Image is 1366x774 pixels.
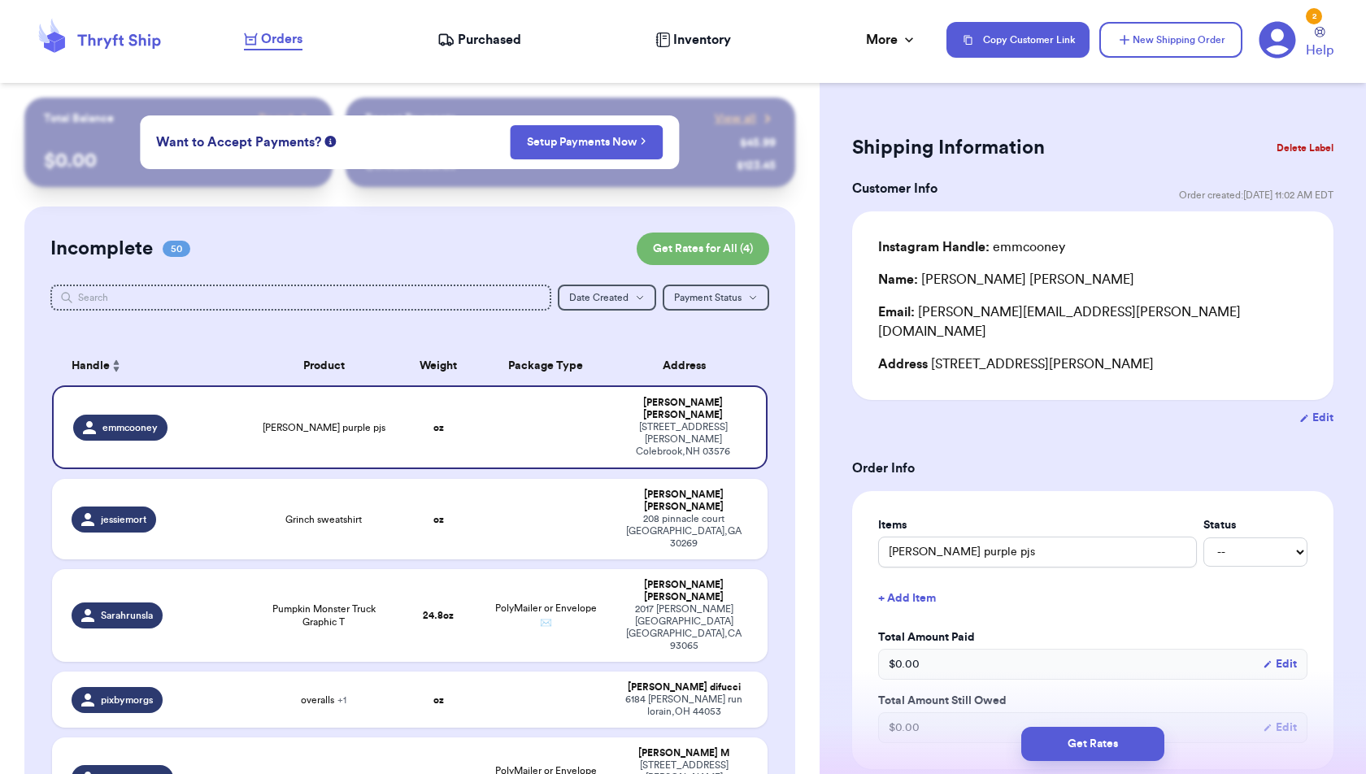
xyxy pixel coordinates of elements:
a: Payout [259,111,313,127]
div: [STREET_ADDRESS][PERSON_NAME] Colebrook , NH 03576 [620,421,746,458]
span: emmcooney [102,421,158,434]
div: 2017 [PERSON_NAME][GEOGRAPHIC_DATA] [GEOGRAPHIC_DATA] , CA 93065 [620,603,748,652]
span: Grinch sweatshirt [285,513,362,526]
p: Total Balance [44,111,114,127]
p: $ 0.00 [44,148,313,174]
button: Get Rates for All (4) [637,233,769,265]
span: Inventory [673,30,731,50]
span: pixbymorgs [101,694,153,707]
span: overalls [301,694,346,707]
span: Purchased [458,30,521,50]
span: Payment Status [674,293,742,302]
span: Handle [72,358,110,375]
span: [PERSON_NAME] purple pjs [263,421,385,434]
span: Date Created [569,293,629,302]
th: Package Type [481,346,610,385]
strong: oz [433,515,444,524]
button: Setup Payments Now [510,125,663,159]
span: Help [1306,41,1333,60]
th: Address [610,346,768,385]
div: $ 45.99 [740,135,776,151]
span: + 1 [337,695,346,705]
button: Delete Label [1270,130,1340,166]
div: More [866,30,917,50]
strong: 24.8 oz [423,611,454,620]
div: [PERSON_NAME] difucci [620,681,748,694]
span: Want to Accept Payments? [156,133,321,152]
label: Total Amount Paid [878,629,1307,646]
div: [PERSON_NAME] [PERSON_NAME] [620,489,748,513]
div: [PERSON_NAME][EMAIL_ADDRESS][PERSON_NAME][DOMAIN_NAME] [878,302,1307,341]
strong: oz [433,695,444,705]
button: Payment Status [663,285,769,311]
button: Date Created [558,285,656,311]
div: 2 [1306,8,1322,24]
input: Search [50,285,551,311]
span: Payout [259,111,294,127]
strong: oz [433,423,444,433]
h2: Incomplete [50,236,153,262]
span: 50 [163,241,190,257]
span: Pumpkin Monster Truck Graphic T [263,602,386,628]
span: Instagram Handle: [878,241,990,254]
a: View all [715,111,776,127]
label: Items [878,517,1197,533]
th: Weight [395,346,481,385]
a: Inventory [655,30,731,50]
div: [STREET_ADDRESS][PERSON_NAME] [878,354,1307,374]
a: Orders [244,29,302,50]
button: Get Rates [1021,727,1164,761]
button: Edit [1263,656,1297,672]
span: View all [715,111,756,127]
button: Edit [1299,410,1333,426]
a: Purchased [437,30,521,50]
label: Total Amount Still Owed [878,693,1307,709]
span: PolyMailer or Envelope ✉️ [495,603,597,628]
div: $ 123.45 [737,158,776,174]
p: Recent Payments [365,111,455,127]
div: [PERSON_NAME] M [620,747,748,759]
span: Order created: [DATE] 11:02 AM EDT [1179,189,1333,202]
button: New Shipping Order [1099,22,1242,58]
button: + Add Item [872,580,1314,616]
span: Email: [878,306,915,319]
label: Status [1203,517,1307,533]
span: Name: [878,273,918,286]
a: Help [1306,27,1333,60]
div: 208 pinnacle court [GEOGRAPHIC_DATA] , GA 30269 [620,513,748,550]
span: $ 0.00 [889,656,920,672]
button: Sort ascending [110,356,123,376]
span: Orders [261,29,302,49]
div: emmcooney [878,237,1065,257]
span: jessiemort [101,513,146,526]
span: Address [878,358,928,371]
span: Sarahrunsla [101,609,153,622]
h2: Shipping Information [852,135,1045,161]
div: [PERSON_NAME] [PERSON_NAME] [878,270,1134,289]
div: [PERSON_NAME] [PERSON_NAME] [620,397,746,421]
th: Product [253,346,396,385]
a: 2 [1259,21,1296,59]
div: [PERSON_NAME] [PERSON_NAME] [620,579,748,603]
h3: Order Info [852,459,1333,478]
button: Copy Customer Link [946,22,1090,58]
div: 6184 [PERSON_NAME] run lorain , OH 44053 [620,694,748,718]
h3: Customer Info [852,179,937,198]
a: Setup Payments Now [527,134,646,150]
